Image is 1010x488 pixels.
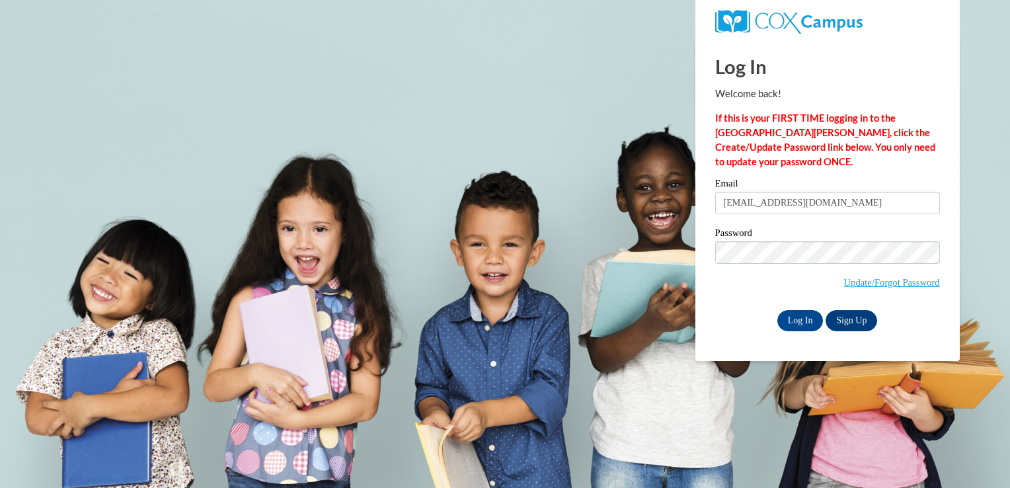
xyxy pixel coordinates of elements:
input: Log In [777,310,824,331]
strong: If this is your FIRST TIME logging in to the [GEOGRAPHIC_DATA][PERSON_NAME], click the Create/Upd... [715,112,935,167]
img: COX Campus [715,10,863,34]
label: Password [715,228,940,241]
a: Sign Up [826,310,877,331]
h1: Log In [715,53,940,80]
p: Welcome back! [715,87,940,101]
a: Update/Forgot Password [844,277,940,288]
a: COX Campus [715,15,863,26]
label: Email [715,179,940,192]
